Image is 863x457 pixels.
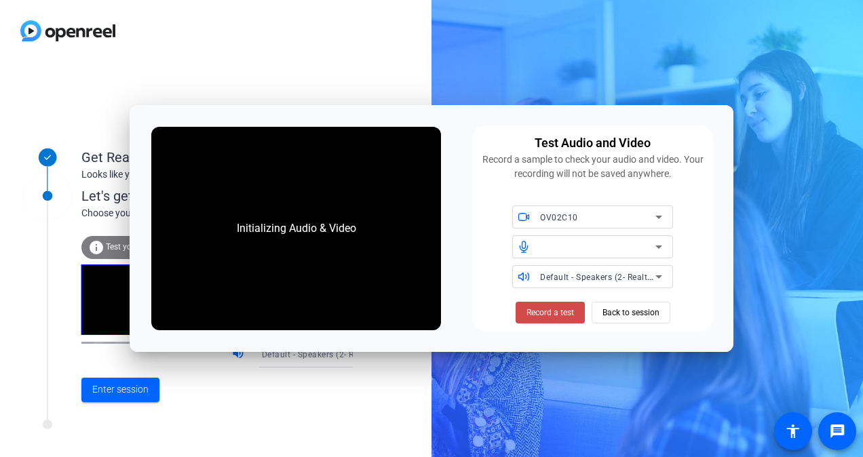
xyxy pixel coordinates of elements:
mat-icon: message [829,423,845,439]
span: Record a test [526,306,574,319]
span: Default - Speakers (2- Realtek(R) Audio) [262,349,418,359]
mat-icon: volume_up [231,346,248,363]
span: Default - Speakers (2- Realtek(R) Audio) [540,271,696,282]
button: Record a test [516,302,585,323]
span: Test your audio and video [106,242,200,252]
span: OV02C10 [540,213,578,222]
div: Let's get connected. [81,186,381,206]
div: Test Audio and Video [535,134,651,153]
span: Back to session [602,300,659,325]
div: Record a sample to check your audio and video. Your recording will not be saved anywhere. [480,153,705,181]
mat-icon: accessibility [785,423,801,439]
mat-icon: info [88,239,104,256]
div: Initializing Audio & Video [223,207,370,250]
button: Back to session [592,302,670,323]
div: Looks like you've been invited to join [81,167,353,182]
div: Choose your settings [81,206,381,220]
span: Enter session [92,382,149,397]
div: Get Ready! [81,147,353,167]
